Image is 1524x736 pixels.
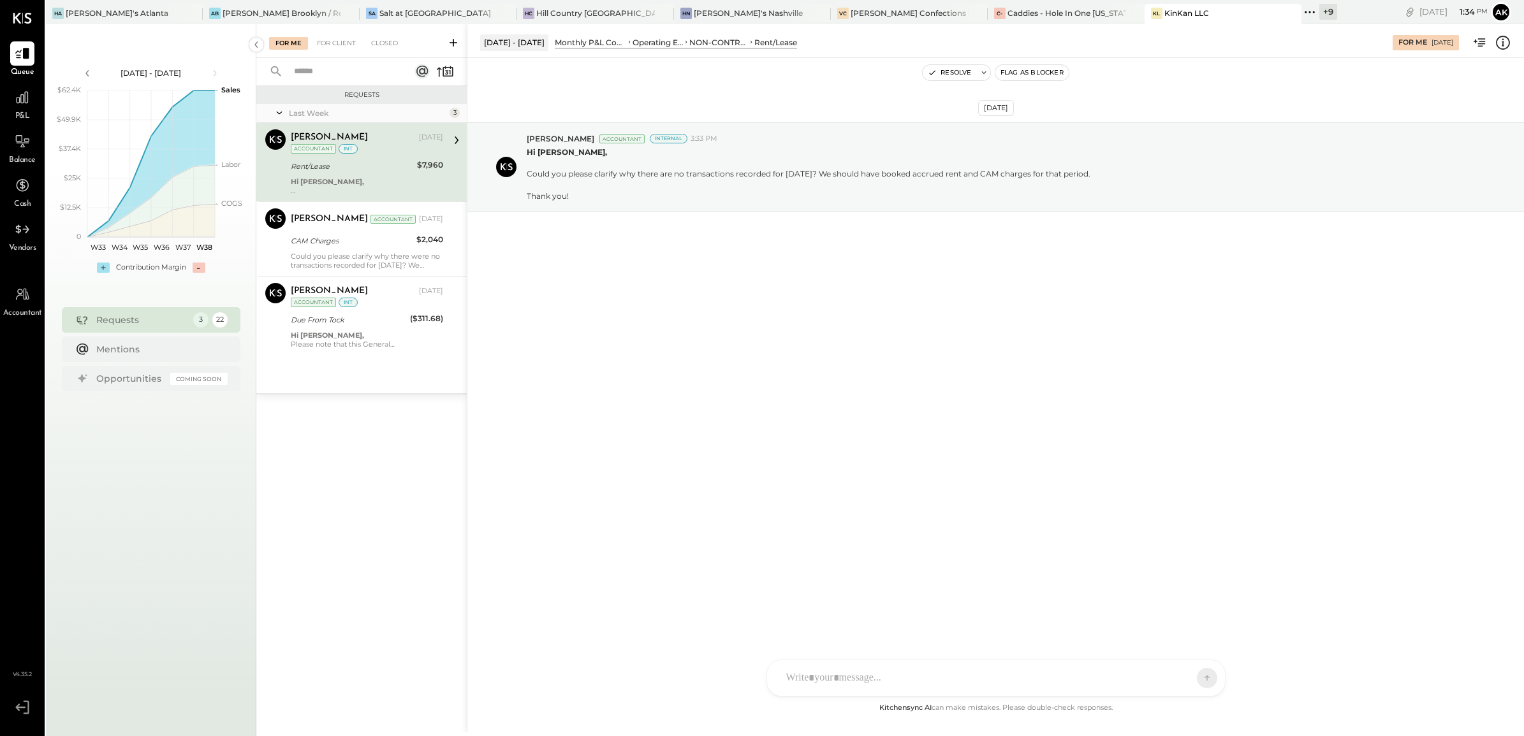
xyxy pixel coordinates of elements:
[96,343,221,356] div: Mentions
[11,67,34,78] span: Queue
[365,37,404,50] div: Closed
[196,243,212,252] text: W38
[291,331,443,349] div: Please note that this General [PERSON_NAME] should not go negative. Could you kindly revisit and ...
[9,243,36,254] span: Vendors
[291,252,443,270] div: Could you please clarify why there were no transactions recorded for [DATE]? We should have recog...
[923,65,976,80] button: Resolve
[291,131,368,144] div: [PERSON_NAME]
[1151,8,1162,19] div: KL
[291,144,336,154] div: Accountant
[419,133,443,143] div: [DATE]
[416,233,443,246] div: $2,040
[291,160,413,173] div: Rent/Lease
[291,314,406,326] div: Due From Tock
[1419,6,1488,18] div: [DATE]
[170,373,228,385] div: Coming Soon
[978,100,1014,116] div: [DATE]
[3,308,42,319] span: Accountant
[379,8,491,18] div: Salt at [GEOGRAPHIC_DATA]
[1007,8,1125,18] div: Caddies - Hole In One [US_STATE]
[994,8,1006,19] div: C-
[291,213,368,226] div: [PERSON_NAME]
[1319,4,1337,20] div: + 9
[111,243,128,252] text: W34
[291,177,443,195] div: Could you please clarify why there are no transactions recorded for [DATE]? We should have booked...
[691,134,717,144] span: 3:33 PM
[419,286,443,296] div: [DATE]
[97,68,205,78] div: [DATE] - [DATE]
[223,8,341,18] div: [PERSON_NAME] Brooklyn / Rebel Cafe
[116,263,186,273] div: Contribution Margin
[77,232,81,241] text: 0
[995,65,1069,80] button: Flag as Blocker
[154,243,170,252] text: W36
[680,8,692,19] div: HN
[263,90,460,99] div: Requests
[339,298,358,307] div: int
[370,215,416,224] div: Accountant
[523,8,534,19] div: HC
[694,8,803,18] div: [PERSON_NAME]'s Nashville
[1,173,44,210] a: Cash
[209,8,221,19] div: AB
[291,331,364,340] strong: Hi [PERSON_NAME],
[1491,2,1511,22] button: Ak
[291,177,364,186] b: Hi [PERSON_NAME],
[59,144,81,153] text: $37.4K
[269,37,308,50] div: For Me
[527,147,1090,201] p: Could you please clarify why there are no transactions recorded for [DATE]? We should have booked...
[417,159,443,171] div: $7,960
[1403,5,1416,18] div: copy link
[212,312,228,328] div: 22
[555,37,626,48] div: Monthly P&L Comparison
[339,144,358,154] div: int
[9,155,36,166] span: Balance
[291,298,336,307] div: Accountant
[650,134,687,143] div: Internal
[221,160,240,169] text: Labor
[1,85,44,122] a: P&L
[599,134,645,143] div: Accountant
[15,111,30,122] span: P&L
[754,37,797,48] div: Rent/Lease
[133,243,148,252] text: W35
[60,203,81,212] text: $12.5K
[450,108,460,118] div: 3
[64,173,81,182] text: $25K
[1,217,44,254] a: Vendors
[289,108,446,119] div: Last Week
[221,85,240,94] text: Sales
[527,147,607,157] b: Hi [PERSON_NAME],
[193,263,205,273] div: -
[96,314,187,326] div: Requests
[1164,8,1209,18] div: KinKan LLC
[1398,38,1427,48] div: For Me
[633,37,683,48] div: Operating Expenses (EBITDA)
[527,133,594,144] span: [PERSON_NAME]
[291,235,413,247] div: CAM Charges
[1,282,44,319] a: Accountant
[57,115,81,124] text: $49.9K
[57,85,81,94] text: $62.4K
[366,8,377,19] div: Sa
[311,37,362,50] div: For Client
[96,372,164,385] div: Opportunities
[480,34,548,50] div: [DATE] - [DATE]
[66,8,168,18] div: [PERSON_NAME]'s Atlanta
[536,8,654,18] div: Hill Country [GEOGRAPHIC_DATA]
[1,41,44,78] a: Queue
[1432,38,1453,47] div: [DATE]
[837,8,849,19] div: VC
[175,243,191,252] text: W37
[1,129,44,166] a: Balance
[689,37,748,48] div: NON-CONTROLLABLE EXPENSES
[90,243,105,252] text: W33
[291,285,368,298] div: [PERSON_NAME]
[193,312,209,328] div: 3
[851,8,969,18] div: [PERSON_NAME] Confections - [GEOGRAPHIC_DATA]
[52,8,64,19] div: HA
[14,199,31,210] span: Cash
[97,263,110,273] div: +
[419,214,443,224] div: [DATE]
[410,312,443,325] div: ($311.68)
